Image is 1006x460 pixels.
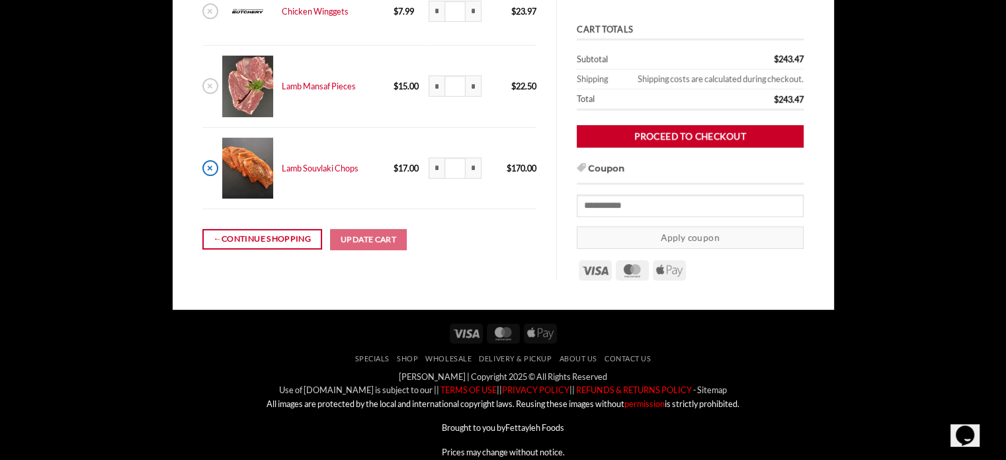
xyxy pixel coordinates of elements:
[511,81,516,91] span: $
[444,1,466,22] input: Product quantity
[429,158,444,179] input: Reduce quantity of Lamb Souvlaki Chops
[774,54,778,64] span: $
[511,6,536,17] bdi: 23.97
[440,385,497,395] font: TERMS OF USE
[466,158,482,179] input: Increase quantity of Lamb Souvlaki Chops
[439,385,497,395] a: TERMS OF USE
[697,385,727,395] a: Sitemap
[693,385,696,395] a: -
[444,158,466,179] input: Product quantity
[577,50,692,69] th: Subtotal
[505,422,564,433] a: Fettayleh Foods
[429,75,444,97] input: Reduce quantity of Lamb Mansaf Pieces
[577,89,692,111] th: Total
[624,398,665,409] a: permission
[355,354,390,363] a: Specials
[950,407,993,447] iframe: chat widget
[282,6,349,17] a: Chicken Winggets
[466,75,482,97] input: Increase quantity of Lamb Mansaf Pieces
[774,93,804,104] bdi: 243.47
[397,354,418,363] a: SHOP
[330,229,407,250] button: Update cart
[202,160,218,176] a: Remove Lamb Souvlaki Chops from cart
[479,354,552,363] a: Delivery & Pickup
[183,370,824,459] div: [PERSON_NAME] | Copyright 2025 © All Rights Reserved Use of [DOMAIN_NAME] is subject to our || || ||
[576,385,692,395] font: REFUNDS & RETURNS POLICY
[560,354,597,363] a: About Us
[394,81,398,91] span: $
[577,226,804,249] button: Apply coupon
[577,69,616,89] th: Shipping
[444,75,466,97] input: Product quantity
[394,163,419,173] bdi: 17.00
[222,56,273,117] img: Cart
[183,397,824,410] p: All images are protected by the local and international copyright laws. Reusing these images with...
[394,81,419,91] bdi: 15.00
[577,21,804,40] th: Cart totals
[577,124,804,148] a: Proceed to checkout
[394,6,398,17] span: $
[183,421,824,434] p: Brought to you by
[774,93,778,104] span: $
[282,163,358,173] a: Lamb Souvlaki Chops
[774,54,804,64] bdi: 243.47
[448,322,559,344] div: Payment icons
[466,1,482,22] input: Increase quantity of Chicken Winggets
[605,354,651,363] a: Contact Us
[202,229,322,250] a: Continue shopping
[511,81,536,91] bdi: 22.50
[394,6,414,17] bdi: 7.99
[507,163,511,173] span: $
[577,161,804,184] h3: Coupon
[282,81,356,91] a: Lamb Mansaf Pieces
[577,258,688,281] div: Payment icons
[202,78,218,94] a: Remove Lamb Mansaf Pieces from cart
[575,385,692,395] a: REFUNDS & RETURNS POLICY
[394,163,398,173] span: $
[511,6,516,17] span: $
[222,138,273,199] img: Cart
[507,163,536,173] bdi: 170.00
[213,232,222,246] span: ←
[183,445,824,459] p: Prices may change without notice.
[202,3,218,19] a: Remove Chicken Winggets from cart
[616,69,804,89] td: Shipping costs are calculated during checkout.
[502,385,569,395] a: PRIVACY POLICY
[425,354,472,363] a: Wholesale
[429,1,444,22] input: Reduce quantity of Chicken Winggets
